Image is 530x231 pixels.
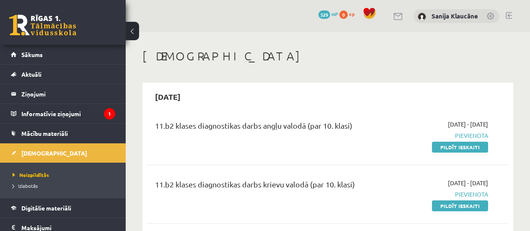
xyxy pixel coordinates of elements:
span: Neizpildītās [13,171,49,178]
span: Sākums [21,51,43,58]
span: Digitālie materiāli [21,204,71,212]
a: Aktuāli [11,65,115,84]
legend: Informatīvie ziņojumi [21,104,115,123]
h2: [DATE] [147,87,189,106]
a: Rīgas 1. Tālmācības vidusskola [9,15,76,36]
i: 1 [104,108,115,119]
a: Sanija Klaucāne [432,12,478,20]
legend: Ziņojumi [21,84,115,104]
span: 0 [339,10,348,19]
a: Neizpildītās [13,171,117,179]
div: 11.b2 klases diagnostikas darbs krievu valodā (par 10. klasi) [155,179,373,194]
span: [DEMOGRAPHIC_DATA] [21,149,87,157]
a: Ziņojumi [11,84,115,104]
span: [DATE] - [DATE] [448,179,488,187]
a: Mācību materiāli [11,124,115,143]
span: mP [331,10,338,17]
h1: [DEMOGRAPHIC_DATA] [142,49,513,63]
span: xp [349,10,354,17]
a: Izlabotās [13,182,117,189]
a: 0 xp [339,10,359,17]
a: 529 mP [318,10,338,17]
a: [DEMOGRAPHIC_DATA] [11,143,115,163]
div: 11.b2 klases diagnostikas darbs angļu valodā (par 10. klasi) [155,120,373,135]
span: Mācību materiāli [21,130,68,137]
span: 529 [318,10,330,19]
a: Digitālie materiāli [11,198,115,218]
a: Informatīvie ziņojumi1 [11,104,115,123]
a: Pildīt ieskaiti [432,142,488,153]
span: Pievienota [385,131,488,140]
a: Pildīt ieskaiti [432,200,488,211]
span: Aktuāli [21,70,41,78]
a: Sākums [11,45,115,64]
span: Pievienota [385,190,488,199]
span: [DATE] - [DATE] [448,120,488,129]
img: Sanija Klaucāne [418,13,426,21]
span: Izlabotās [13,182,38,189]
